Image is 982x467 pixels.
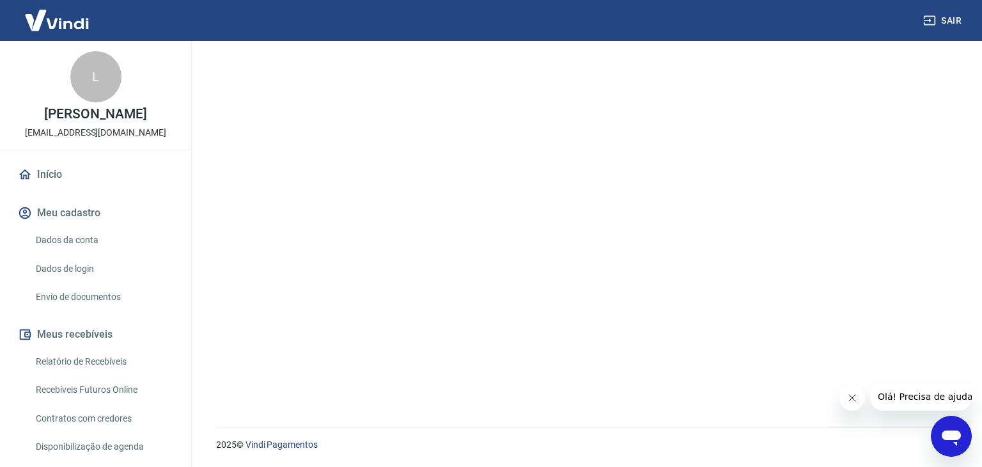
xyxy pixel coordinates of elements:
a: Contratos com credores [31,406,176,432]
iframe: Fechar mensagem [839,385,865,411]
iframe: Mensagem da empresa [870,383,972,411]
button: Meus recebíveis [15,321,176,349]
p: [PERSON_NAME] [44,107,146,121]
a: Dados de login [31,256,176,282]
a: Início [15,161,176,189]
a: Envio de documentos [31,284,176,310]
div: L [70,51,121,102]
a: Recebíveis Futuros Online [31,377,176,403]
button: Sair [921,9,967,33]
span: Olá! Precisa de ajuda? [8,9,107,19]
p: 2025 © [216,438,951,452]
button: Meu cadastro [15,199,176,227]
a: Vindi Pagamentos [245,439,318,450]
a: Relatório de Recebíveis [31,349,176,375]
iframe: Botão para abrir a janela de mensagens [931,416,972,457]
a: Disponibilização de agenda [31,434,176,460]
img: Vindi [15,1,98,40]
a: Dados da conta [31,227,176,253]
p: [EMAIL_ADDRESS][DOMAIN_NAME] [25,126,166,139]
